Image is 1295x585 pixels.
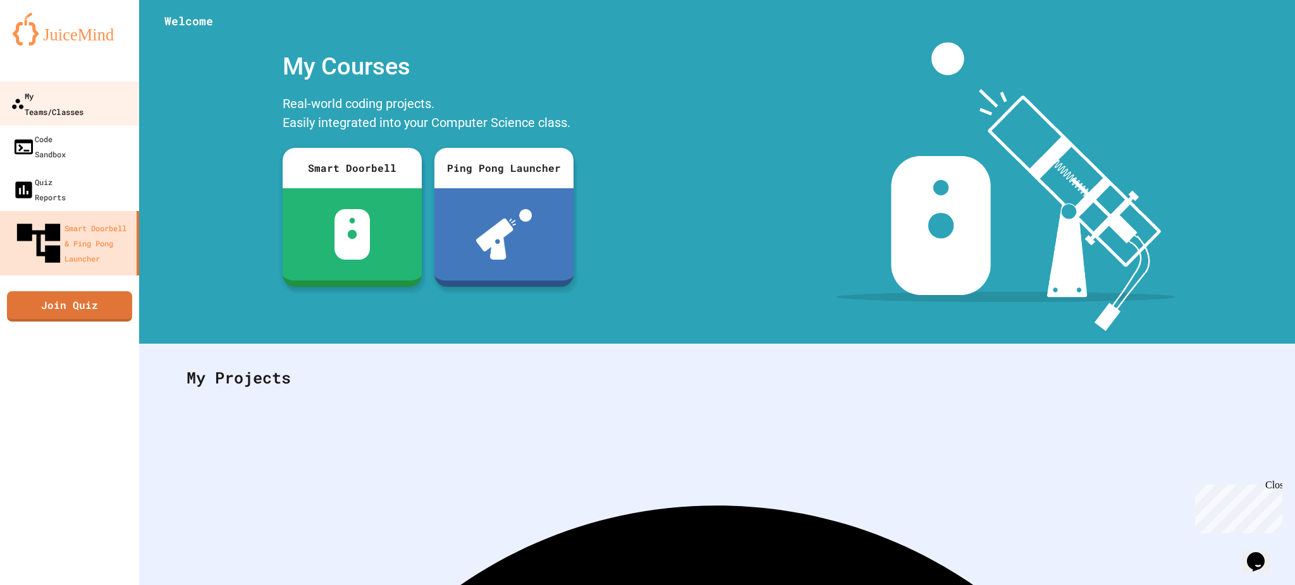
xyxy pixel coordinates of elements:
img: logo-orange.svg [13,13,126,45]
iframe: chat widget [1190,479,1282,533]
div: Real-world coding projects. Easily integrated into your Computer Science class. [276,91,580,138]
div: My Courses [276,42,580,91]
div: Quiz Reports [13,174,66,205]
img: ppl-with-ball.png [476,209,532,260]
iframe: chat widget [1242,534,1282,572]
div: My Projects [174,353,1260,402]
div: My Teams/Classes [11,88,83,119]
img: banner-image-my-projects.png [837,42,1175,331]
div: Smart Doorbell [283,148,422,188]
div: Code Sandbox [13,131,66,162]
img: sdb-white.svg [334,209,371,260]
div: Smart Doorbell & Ping Pong Launcher [13,217,132,269]
div: Chat with us now!Close [5,5,87,80]
a: Join Quiz [7,291,132,322]
div: Ping Pong Launcher [434,148,574,188]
